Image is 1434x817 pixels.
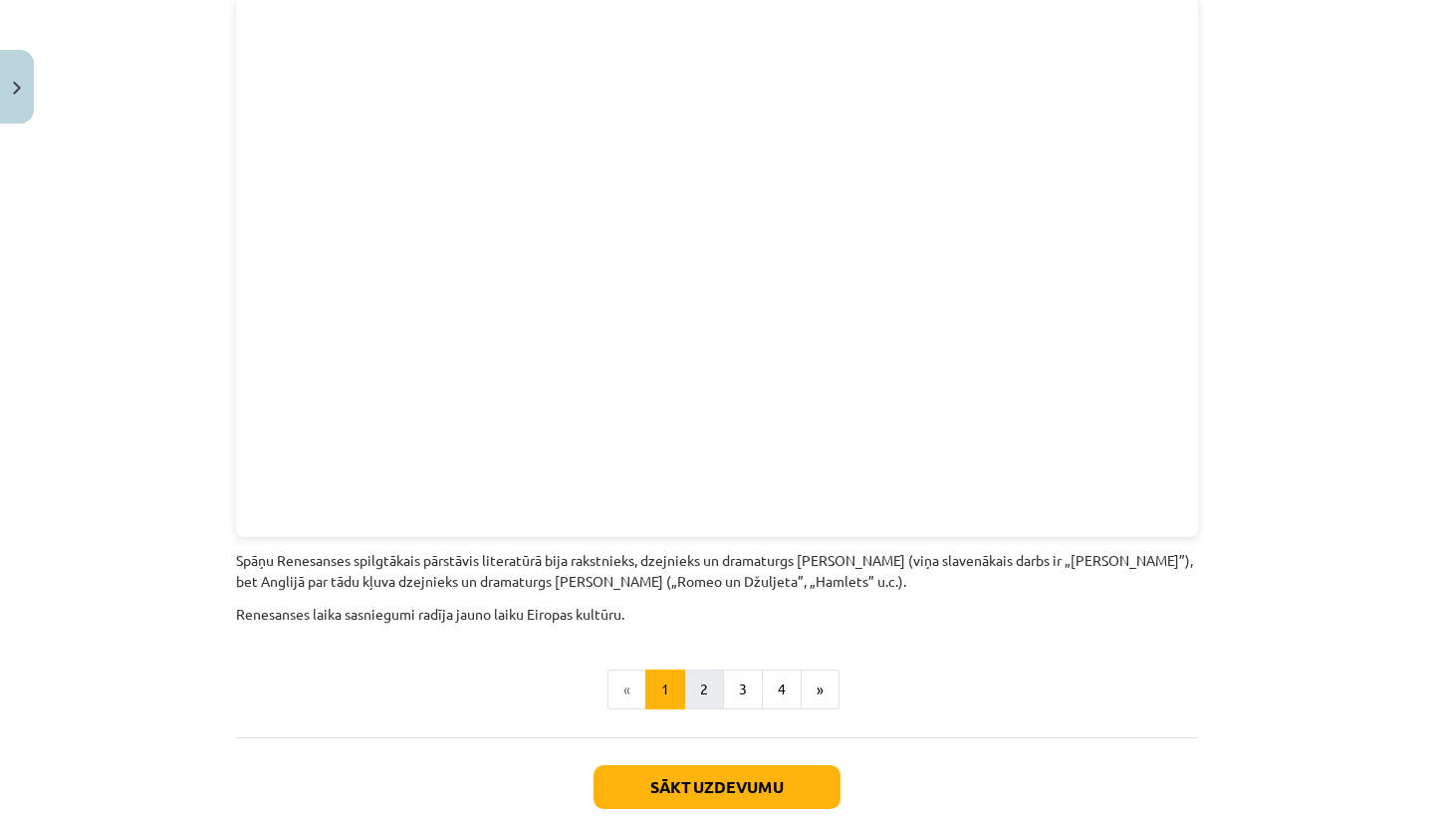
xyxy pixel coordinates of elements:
button: » [801,670,839,709]
button: 1 [645,670,685,709]
p: Renesanses laika sasniegumi radīja jauno laiku Eiropas kultūru. [236,604,1198,625]
img: icon-close-lesson-0947bae3869378f0d4975bcd49f059093ad1ed9edebbc8119c70593378902aed.svg [13,82,21,95]
button: 4 [762,670,802,709]
button: Sākt uzdevumu [594,765,840,809]
button: 3 [723,670,763,709]
button: 2 [684,670,724,709]
p: Spāņu Renesanses spilgtākais pārstāvis literatūrā bija rakstnieks, dzejnieks un dramaturgs [PERSO... [236,550,1198,592]
nav: Page navigation example [236,670,1198,709]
